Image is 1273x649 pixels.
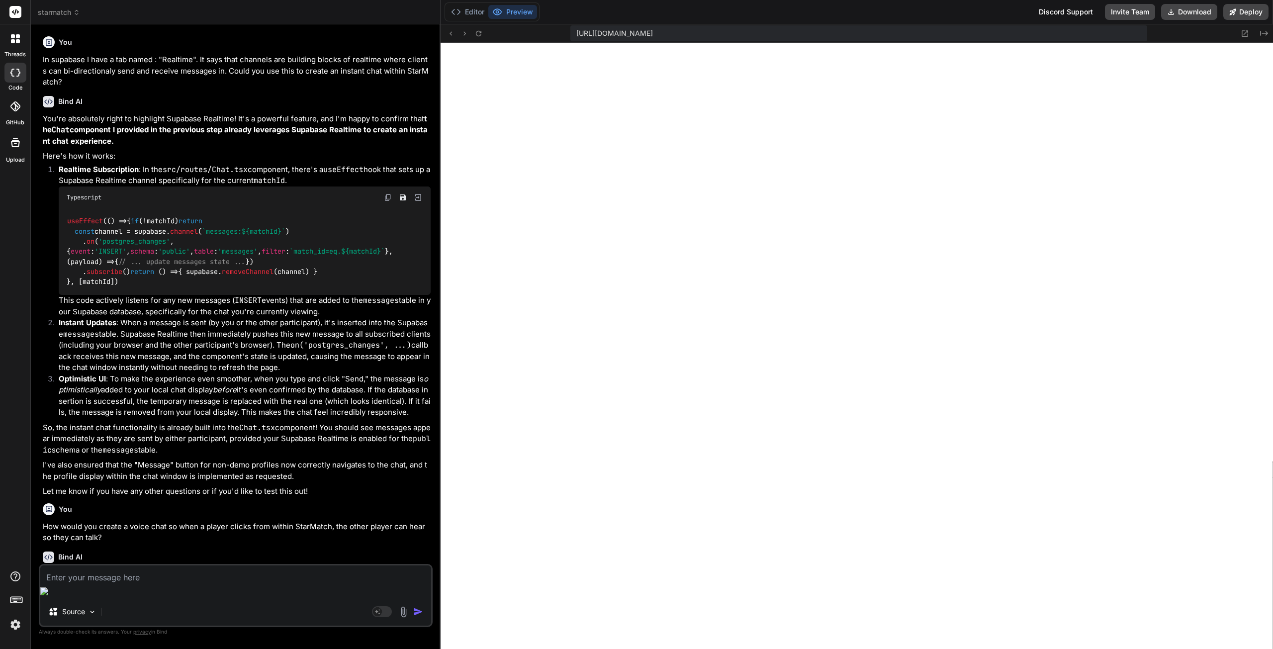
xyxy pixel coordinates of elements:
span: if [131,217,139,226]
p: How would you create a voice chat so when a player clicks from within StarMatch, the other player... [43,521,431,544]
img: Open in Browser [414,193,423,202]
img: Pick Models [88,608,96,616]
div: Discord Support [1033,4,1099,20]
span: channel [170,227,198,236]
span: filter [262,247,285,256]
span: 'public' [158,247,190,256]
strong: Realtime Subscription [59,165,139,174]
span: on [87,237,94,246]
span: table [194,247,214,256]
label: Upload [6,156,25,164]
code: on('postgres_changes', ...) [290,340,411,350]
code: messages [63,329,99,339]
span: schema [130,247,154,256]
img: editor-icon.png [40,587,51,595]
p: In supabase I have a tab named : "Realtime". It says that channels are building blocks of realtim... [43,54,431,88]
span: return [179,217,202,226]
span: 'messages' [218,247,258,256]
strong: Instant Updates [59,318,116,327]
p: This code actively listens for any new messages ( events) that are added to the table in your Sup... [59,295,431,317]
span: starmatch [38,7,80,17]
p: So, the instant chat functionality is already built into the component! You should see messages a... [43,422,431,456]
code: messages [363,295,399,305]
span: // ... update messages state ... [118,257,246,266]
strong: Optimistic UI [59,374,106,383]
p: : When a message is sent (by you or the other participant), it's inserted into the Supabase table... [59,317,431,373]
code: useEffect [323,165,364,175]
code: messages [102,445,138,455]
button: Save file [396,190,410,204]
p: You're absolutely right to highlight Supabase Realtime! It's a powerful feature, and I'm happy to... [43,113,431,147]
p: Let me know if you have any other questions or if you'd like to test this out! [43,486,431,497]
h6: Bind AI [58,96,83,106]
img: copy [384,193,392,201]
h6: Bind AI [58,552,83,562]
p: Source [62,607,85,617]
label: threads [4,50,26,59]
span: removeChannel [222,267,273,276]
img: icon [413,607,423,617]
h6: You [59,37,72,47]
code: src/routes/Chat.tsx [163,165,248,175]
button: Deploy [1223,4,1269,20]
span: ${matchId} [242,227,281,236]
strong: the component I provided in the previous step already leverages Supabase Realtime to create an in... [43,114,428,146]
span: Typescript [67,193,101,201]
iframe: Preview [441,43,1273,649]
span: 'INSERT' [94,247,126,256]
code: Chat.tsx [239,423,275,433]
span: () => [107,217,127,226]
span: privacy [133,629,151,635]
h6: You [59,504,72,514]
span: ( ) => [67,257,114,266]
span: payload [71,257,98,266]
button: Preview [488,5,537,19]
span: subscribe [87,267,122,276]
button: Download [1161,4,1217,20]
code: Chat [52,125,70,135]
p: Here's how it works: [43,151,431,162]
code: matchId [254,176,285,185]
label: GitHub [6,118,24,127]
span: `messages: ` [202,227,285,236]
p: : In the component, there's a hook that sets up a Supabase Realtime channel specifically for the ... [59,164,431,186]
p: : To make the experience even smoother, when you type and click "Send," the message is added to y... [59,373,431,418]
img: settings [7,616,24,633]
button: Invite Team [1105,4,1155,20]
label: code [8,84,22,92]
code: INSERT [235,295,262,305]
span: 'postgres_changes' [98,237,170,246]
span: event [71,247,91,256]
span: const [75,227,94,236]
code: ( { (!matchId) channel = supabase. ( ) . ( , { : , : , : , : }, { }) . () { supabase. (channel) }... [67,216,393,287]
span: `match_id=eq. ` [289,247,385,256]
span: ${matchId} [341,247,381,256]
p: Always double-check its answers. Your in Bind [39,627,433,637]
span: [URL][DOMAIN_NAME] [576,28,653,38]
p: I've also ensured that the "Message" button for non-demo profiles now correctly navigates to the ... [43,460,431,482]
span: return [130,267,154,276]
em: before [213,385,237,394]
code: public [43,434,431,455]
img: attachment [398,606,409,618]
span: useEffect [67,217,103,226]
button: Editor [447,5,488,19]
span: () => [158,267,178,276]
